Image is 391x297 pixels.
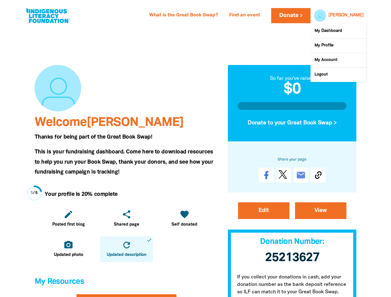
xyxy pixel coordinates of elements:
a: Logout [311,68,366,82]
a: Donate [271,8,310,23]
i: edit [63,209,73,219]
a: camera_altUpdated photo [42,236,95,262]
a: My Dashboard [311,24,366,38]
a: Post [276,168,291,183]
span: Thanks for being part of the Great Book Swap! [35,135,152,140]
strong: Your profile is 20% complete [45,192,118,197]
a: My Account [311,53,366,67]
i: refresh [122,240,132,250]
span: 25213627 [265,252,319,264]
div: So far you've raised [238,75,347,82]
span: This is your fundraising dashboard. Come here to download resources to help you run your Book Swa... [35,149,213,174]
span: My Resources [35,278,84,285]
div: / 5 [31,190,38,196]
i: favorite [180,209,189,219]
a: Edit [238,202,289,219]
a: refreshUpdated descriptiondone [100,236,153,262]
span: Posted first blog [52,222,85,228]
span: Donation Number: [260,238,324,245]
span: Updated photo [54,252,83,258]
span: Welcome [PERSON_NAME] [35,117,184,128]
a: What is the Great Book Swap? [146,11,222,20]
span: Self donated [172,222,197,228]
a: Find an event [225,11,264,20]
a: View [295,202,346,219]
a: [PERSON_NAME] [328,13,364,18]
i: camera_alt [63,240,73,250]
a: editPosted first blog [42,206,95,231]
a: My Profile [311,39,366,53]
h6: Share your page [238,156,347,163]
i: done [146,237,152,243]
a: Share [259,168,274,183]
button: Donate to your Great Book Swap > [238,114,347,131]
i: email [296,170,306,180]
i: share [122,209,132,219]
span: Updated description [107,252,146,258]
span: Shared page [114,222,139,228]
span: 1 [31,191,33,195]
a: email [293,168,308,183]
a: shareShared page [100,206,153,231]
h2: $0 [238,82,347,97]
button: Copy Link [311,168,326,183]
a: favoriteSelf donated [158,206,211,231]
